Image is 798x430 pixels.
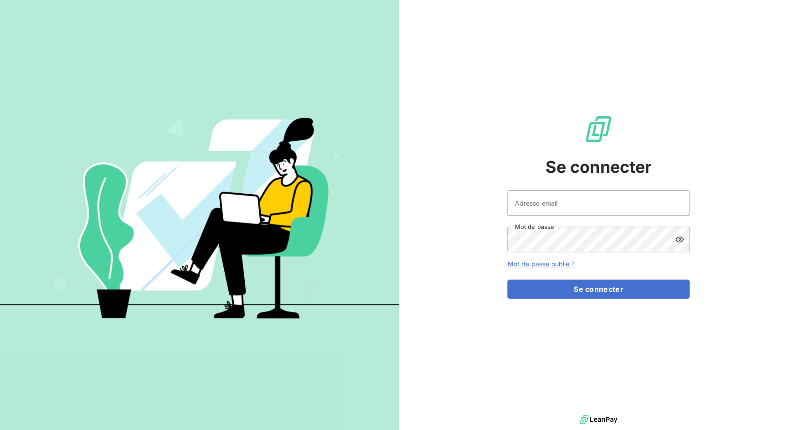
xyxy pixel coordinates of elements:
[580,413,617,426] img: logo
[507,190,690,216] input: placeholder
[584,114,613,144] img: Logo LeanPay
[507,280,690,299] button: Se connecter
[507,260,574,268] a: Mot de passe oublié ?
[545,155,652,179] span: Se connecter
